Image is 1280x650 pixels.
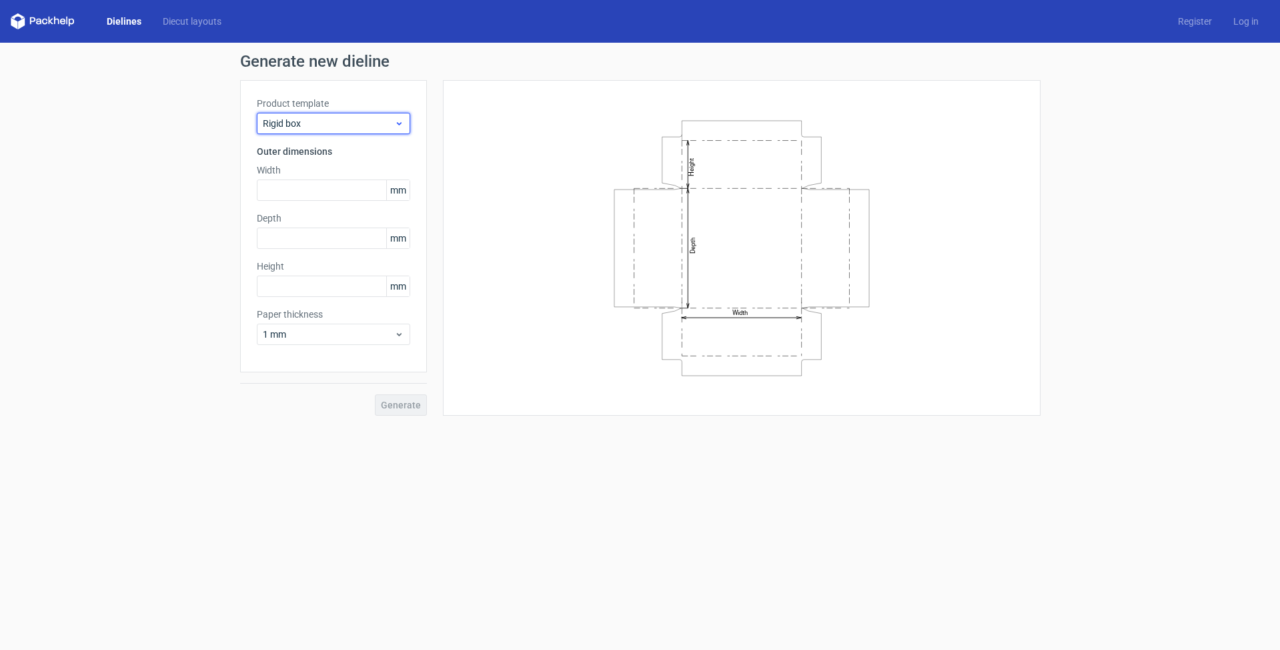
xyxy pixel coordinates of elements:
[257,164,410,177] label: Width
[96,15,152,28] a: Dielines
[257,260,410,273] label: Height
[386,180,410,200] span: mm
[689,237,696,253] text: Depth
[688,157,695,176] text: Height
[386,228,410,248] span: mm
[1223,15,1269,28] a: Log in
[257,145,410,158] h3: Outer dimensions
[732,309,747,316] text: Width
[386,276,410,296] span: mm
[152,15,232,28] a: Diecut layouts
[1167,15,1223,28] a: Register
[263,328,394,341] span: 1 mm
[257,212,410,225] label: Depth
[263,117,394,130] span: Rigid box
[257,308,410,321] label: Paper thickness
[240,53,1041,69] h1: Generate new dieline
[257,97,410,110] label: Product template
